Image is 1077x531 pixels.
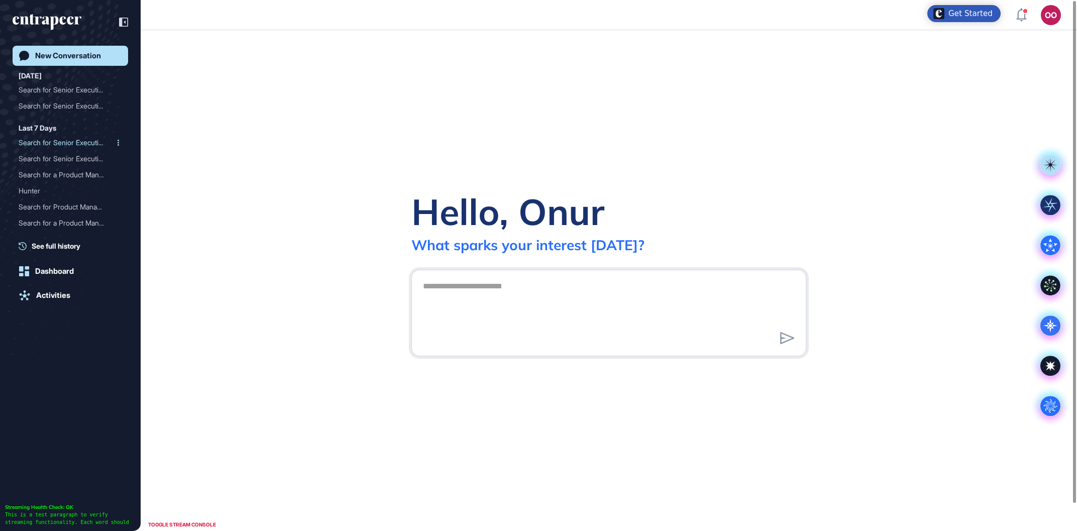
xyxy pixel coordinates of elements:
div: Search for Product Manage... [19,199,114,215]
div: Hunter [19,183,122,199]
div: Dashboard [35,267,74,276]
div: Search for Senior Executi... [19,98,114,114]
a: Dashboard [13,261,128,281]
span: See full history [32,241,80,251]
div: Hello, Onur [411,189,604,234]
div: entrapeer-logo [13,14,81,30]
div: Search for Senior Executi... [19,151,114,167]
div: Search for Senior Executives in Digital Banking at Coop Bank, Luminor, Lunar, Tuum, and Doconomy [19,98,122,114]
img: launcher-image-alternative-text [933,8,944,19]
div: Hunter [19,183,114,199]
div: Get Started [948,9,993,19]
div: Search for a Product Mana... [19,167,114,183]
div: Search for a Product Mana... [19,215,114,231]
div: Search for a Product Manager with 5-8 years of AI Agent Development Experience in MENA [19,215,122,231]
button: OO [1041,5,1061,25]
div: Search for Product Manager with AI Agent Development Experience in MENA [19,199,122,215]
div: Search for Senior Executives in Digital Banking and Fintech in Estonia and Sweden [19,135,122,151]
a: New Conversation [13,46,128,66]
div: Search for Senior Executi... [19,82,114,98]
div: Search for Senior Executives and Directors at Coop Pank AS in Digital Banking and IT [19,82,122,98]
div: Search for a Product Manager with AI Agent Development Experience in MENA [19,167,122,183]
div: Open Get Started checklist [927,5,1001,22]
div: TOGGLE STREAM CONSOLE [146,518,219,531]
a: Activities [13,285,128,305]
div: [DATE] [19,70,42,82]
div: Activities [36,291,70,300]
div: Search for Senior Executives in Digital Banking and Payments for Kuveyt Türk Delegation in Europe [19,151,122,167]
div: What sparks your interest [DATE]? [411,236,644,254]
div: Search for Product Manager with 5-8 Years of AI Agent Development Experience in MENA [19,231,122,247]
a: See full history [19,241,128,251]
div: Search for Product Manage... [19,231,114,247]
div: Last 7 Days [19,122,56,134]
div: Search for Senior Executi... [19,135,114,151]
div: New Conversation [35,51,101,60]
